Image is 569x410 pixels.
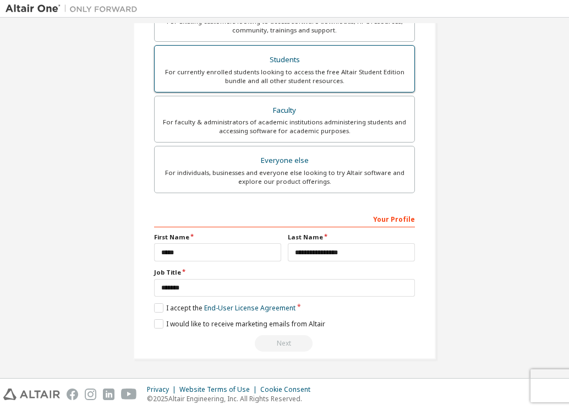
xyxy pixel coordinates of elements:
div: Your Profile [154,210,415,227]
div: Read and acccept EULA to continue [154,335,415,352]
label: I would like to receive marketing emails from Altair [154,319,325,329]
label: Job Title [154,268,415,277]
div: For existing customers looking to access software downloads, HPC resources, community, trainings ... [161,17,408,35]
div: Website Terms of Use [179,385,260,394]
label: First Name [154,233,281,242]
div: Privacy [147,385,179,394]
img: instagram.svg [85,389,96,400]
div: Cookie Consent [260,385,317,394]
div: For currently enrolled students looking to access the free Altair Student Edition bundle and all ... [161,68,408,85]
img: linkedin.svg [103,389,114,400]
label: I accept the [154,303,296,313]
p: © 2025 Altair Engineering, Inc. All Rights Reserved. [147,394,317,403]
img: Altair One [6,3,143,14]
img: facebook.svg [67,389,78,400]
img: youtube.svg [121,389,137,400]
div: Everyone else [161,153,408,168]
a: End-User License Agreement [204,303,296,313]
div: Students [161,52,408,68]
label: Last Name [288,233,415,242]
div: Faculty [161,103,408,118]
div: For faculty & administrators of academic institutions administering students and accessing softwa... [161,118,408,135]
div: For individuals, businesses and everyone else looking to try Altair software and explore our prod... [161,168,408,186]
img: altair_logo.svg [3,389,60,400]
